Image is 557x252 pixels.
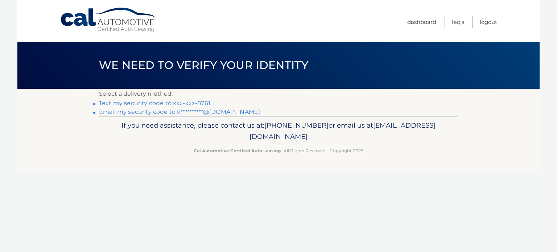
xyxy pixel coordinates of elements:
a: FAQ's [452,16,464,28]
p: - All Rights Reserved - Copyright 2025 [104,147,453,154]
span: We need to verify your identity [99,58,308,72]
a: Text my security code to xxx-xxx-8761 [99,100,210,107]
strong: Cal Automotive Certified Auto Leasing [194,148,281,153]
a: Email my security code to k**********@[DOMAIN_NAME] [99,108,260,115]
p: Select a delivery method: [99,89,458,99]
span: [PHONE_NUMBER] [264,121,329,129]
a: Cal Automotive [60,7,158,33]
p: If you need assistance, please contact us at: or email us at [104,120,453,143]
a: Logout [480,16,497,28]
a: Dashboard [407,16,436,28]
